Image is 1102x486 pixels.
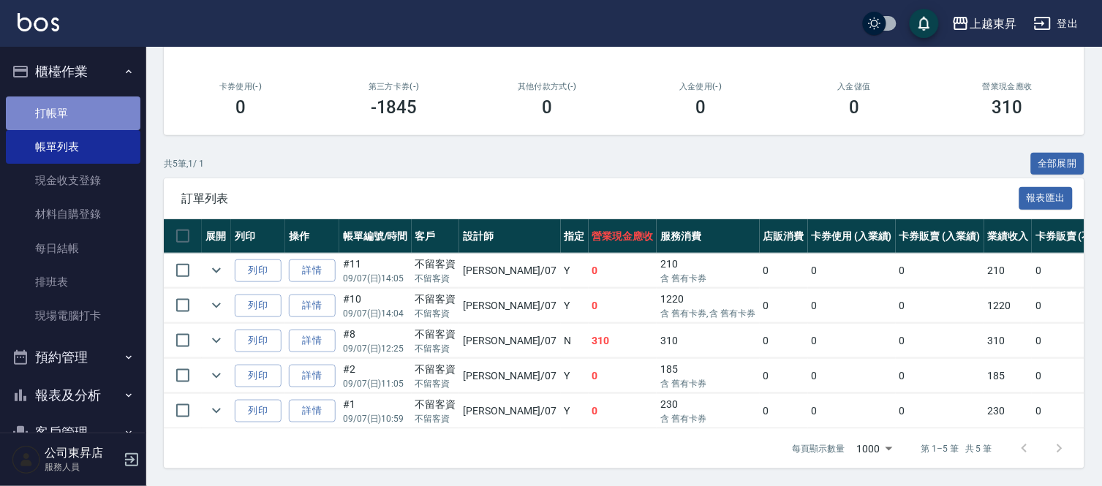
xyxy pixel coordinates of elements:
[415,272,456,285] p: 不留客資
[415,257,456,272] div: 不留客資
[589,394,657,428] td: 0
[412,219,460,254] th: 客戶
[289,330,336,352] a: 詳情
[660,307,755,320] p: 含 舊有卡券, 含 舊有卡券
[415,307,456,320] p: 不留客資
[235,259,282,282] button: 列印
[235,97,246,118] h3: 0
[921,442,992,455] p: 第 1–5 筆 共 5 筆
[561,324,589,358] td: N
[205,330,227,352] button: expand row
[6,338,140,376] button: 預約管理
[896,324,984,358] td: 0
[910,9,939,38] button: save
[205,295,227,316] button: expand row
[285,219,339,254] th: 操作
[45,446,119,460] h5: 公司東昇店
[488,82,607,91] h2: 其他付款方式(-)
[641,82,760,91] h2: 入金使用(-)
[459,254,560,288] td: [PERSON_NAME] /07
[896,254,984,288] td: 0
[561,219,589,254] th: 指定
[339,254,412,288] td: #11
[561,254,589,288] td: Y
[205,365,227,387] button: expand row
[660,412,755,425] p: 含 舊有卡券
[6,164,140,197] a: 現金收支登錄
[459,219,560,254] th: 設計師
[660,377,755,390] p: 含 舊有卡券
[459,289,560,323] td: [PERSON_NAME] /07
[343,377,408,390] p: 09/07 (日) 11:05
[6,414,140,452] button: 客戶管理
[992,97,1023,118] h3: 310
[760,324,808,358] td: 0
[6,265,140,299] a: 排班表
[657,254,759,288] td: 210
[205,259,227,281] button: expand row
[896,359,984,393] td: 0
[808,394,897,428] td: 0
[289,295,336,317] a: 詳情
[657,394,759,428] td: 230
[6,130,140,164] a: 帳單列表
[235,295,282,317] button: 列印
[849,97,859,118] h3: 0
[808,359,897,393] td: 0
[984,219,1033,254] th: 業績收入
[561,359,589,393] td: Y
[896,289,984,323] td: 0
[343,412,408,425] p: 09/07 (日) 10:59
[970,15,1016,33] div: 上越東昇
[205,400,227,422] button: expand row
[851,429,898,468] div: 1000
[235,330,282,352] button: 列印
[339,219,412,254] th: 帳單編號/時間
[589,324,657,358] td: 310
[760,359,808,393] td: 0
[6,299,140,333] a: 現場電腦打卡
[343,307,408,320] p: 09/07 (日) 14:04
[984,289,1033,323] td: 1220
[760,394,808,428] td: 0
[231,219,285,254] th: 列印
[339,394,412,428] td: #1
[948,82,1067,91] h2: 營業現金應收
[202,219,231,254] th: 展開
[371,97,418,118] h3: -1845
[946,9,1022,39] button: 上越東昇
[415,327,456,342] div: 不留客資
[695,97,706,118] h3: 0
[660,272,755,285] p: 含 舊有卡券
[589,254,657,288] td: 0
[808,289,897,323] td: 0
[1019,187,1073,210] button: 報表匯出
[984,394,1033,428] td: 230
[289,259,336,282] a: 詳情
[657,289,759,323] td: 1220
[181,82,300,91] h2: 卡券使用(-)
[235,400,282,422] button: 列印
[459,394,560,428] td: [PERSON_NAME] /07
[164,157,204,170] p: 共 5 筆, 1 / 1
[339,359,412,393] td: #2
[1019,191,1073,205] a: 報表匯出
[45,460,119,474] p: 服務人員
[289,365,336,387] a: 詳情
[795,82,913,91] h2: 入金儲值
[335,82,453,91] h2: 第三方卡券(-)
[808,324,897,358] td: 0
[415,342,456,355] p: 不留客資
[343,272,408,285] p: 09/07 (日) 14:05
[657,324,759,358] td: 310
[657,359,759,393] td: 185
[896,219,984,254] th: 卡券販賣 (入業績)
[181,191,1019,206] span: 訂單列表
[415,292,456,307] div: 不留客資
[760,289,808,323] td: 0
[289,400,336,422] a: 詳情
[6,53,140,91] button: 櫃檯作業
[339,289,412,323] td: #10
[415,412,456,425] p: 不留客資
[6,232,140,265] a: 每日結帳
